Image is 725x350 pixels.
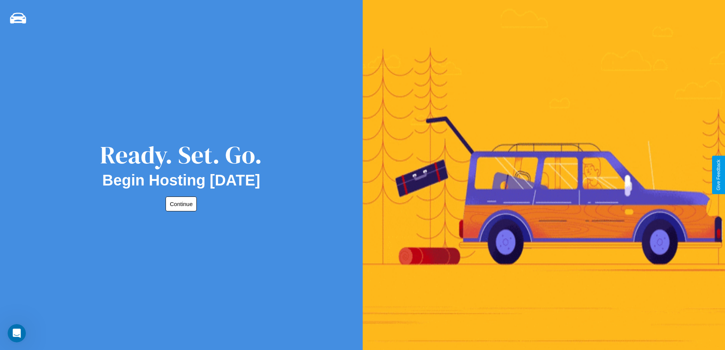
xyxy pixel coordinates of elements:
[166,197,197,211] button: Continue
[8,324,26,342] iframe: Intercom live chat
[100,138,262,172] div: Ready. Set. Go.
[102,172,260,189] h2: Begin Hosting [DATE]
[716,160,721,190] div: Give Feedback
